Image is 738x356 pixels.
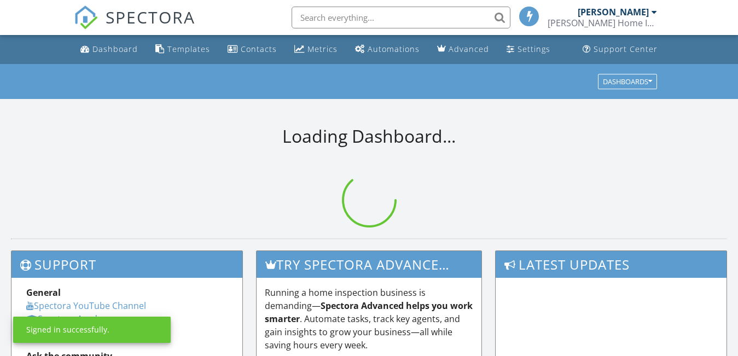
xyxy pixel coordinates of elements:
[167,44,210,54] div: Templates
[307,44,338,54] div: Metrics
[265,286,473,352] p: Running a home inspection business is demanding— . Automate tasks, track key agents, and gain ins...
[578,7,649,17] div: [PERSON_NAME]
[290,39,342,60] a: Metrics
[594,44,658,54] div: Support Center
[76,39,142,60] a: Dashboard
[368,44,420,54] div: Automations
[496,251,727,278] h3: Latest Updates
[26,324,109,335] div: Signed in successfully.
[74,5,98,30] img: The Best Home Inspection Software - Spectora
[265,300,473,325] strong: Spectora Advanced helps you work smarter
[26,287,61,299] strong: General
[351,39,424,60] a: Automations (Basic)
[241,44,277,54] div: Contacts
[11,251,242,278] h3: Support
[502,39,555,60] a: Settings
[92,44,138,54] div: Dashboard
[223,39,281,60] a: Contacts
[26,313,115,325] a: Spectora Academy
[449,44,489,54] div: Advanced
[518,44,550,54] div: Settings
[292,7,510,28] input: Search everything...
[26,300,146,312] a: Spectora YouTube Channel
[548,17,657,28] div: Hartman Home Inspections
[74,15,195,38] a: SPECTORA
[433,39,493,60] a: Advanced
[106,5,195,28] span: SPECTORA
[598,74,657,89] button: Dashboards
[257,251,481,278] h3: Try spectora advanced [DATE]
[151,39,214,60] a: Templates
[603,78,652,85] div: Dashboards
[578,39,662,60] a: Support Center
